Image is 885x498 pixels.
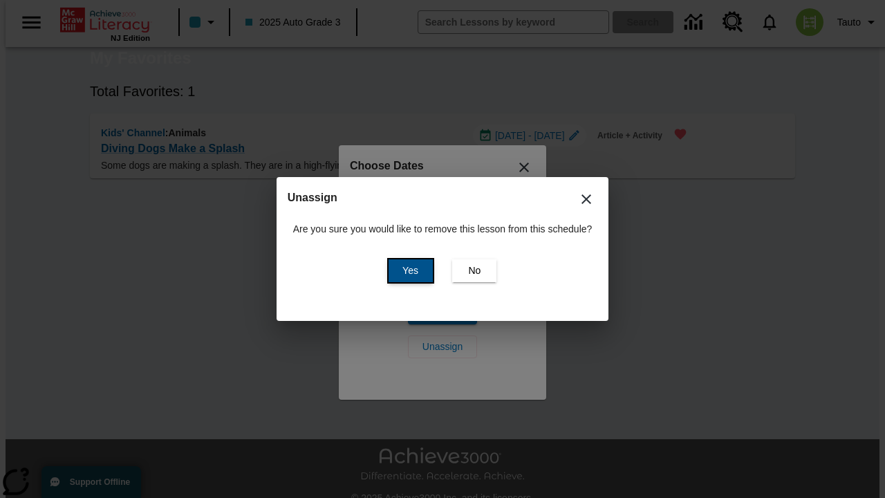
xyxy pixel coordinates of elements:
[402,264,418,278] span: Yes
[570,183,603,216] button: Close
[293,222,593,237] p: Are you sure you would like to remove this lesson from this schedule?
[452,259,496,282] button: No
[288,188,598,207] h2: Unassign
[389,259,433,282] button: Yes
[468,264,481,278] span: No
